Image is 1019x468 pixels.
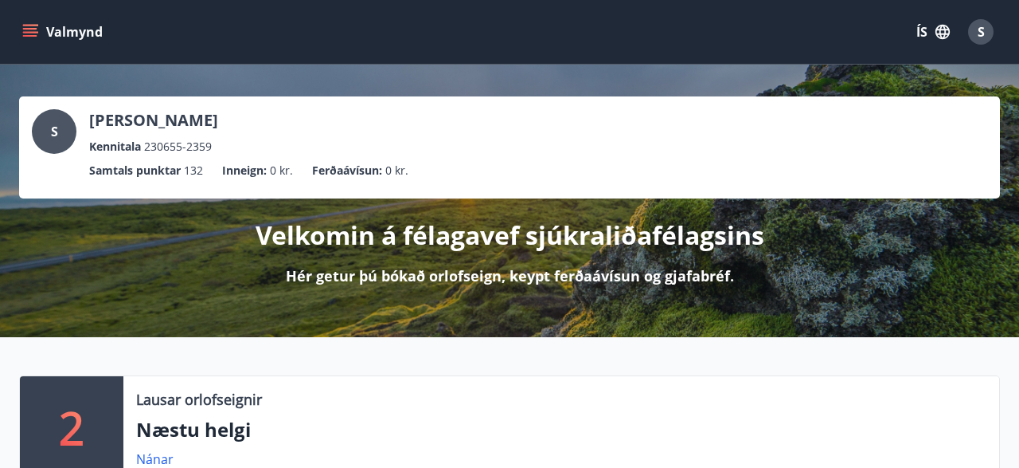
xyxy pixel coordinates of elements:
span: 0 kr. [385,162,408,179]
p: Lausar orlofseignir [136,389,262,410]
p: Velkomin á félagavef sjúkraliðafélagsins [256,218,764,253]
span: S [51,123,58,140]
span: 0 kr. [270,162,293,179]
p: Inneign : [222,162,267,179]
p: Samtals punktar [89,162,181,179]
button: menu [19,18,109,46]
p: [PERSON_NAME] [89,109,218,132]
p: Næstu helgi [136,416,986,443]
span: 230655-2359 [144,138,212,155]
p: Kennitala [89,138,141,155]
p: 2 [59,397,84,458]
button: ÍS [908,18,958,46]
button: S [962,13,1000,51]
span: S [978,23,985,41]
p: Ferðaávísun : [312,162,382,179]
p: Hér getur þú bókað orlofseign, keypt ferðaávísun og gjafabréf. [286,265,734,286]
a: Nánar [136,450,174,468]
span: 132 [184,162,203,179]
